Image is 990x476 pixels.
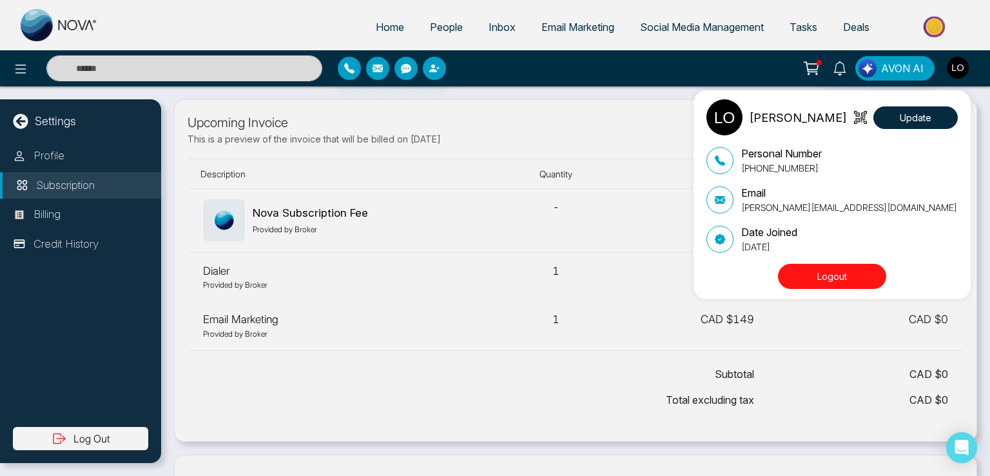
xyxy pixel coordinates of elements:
button: Logout [778,264,886,289]
p: [PERSON_NAME] [749,109,847,126]
p: Email [741,185,957,201]
p: Date Joined [741,224,797,240]
p: Personal Number [741,146,822,161]
p: [PHONE_NUMBER] [741,161,822,175]
div: Open Intercom Messenger [946,432,977,463]
button: Update [873,106,958,129]
p: [PERSON_NAME][EMAIL_ADDRESS][DOMAIN_NAME] [741,201,957,214]
p: [DATE] [741,240,797,253]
